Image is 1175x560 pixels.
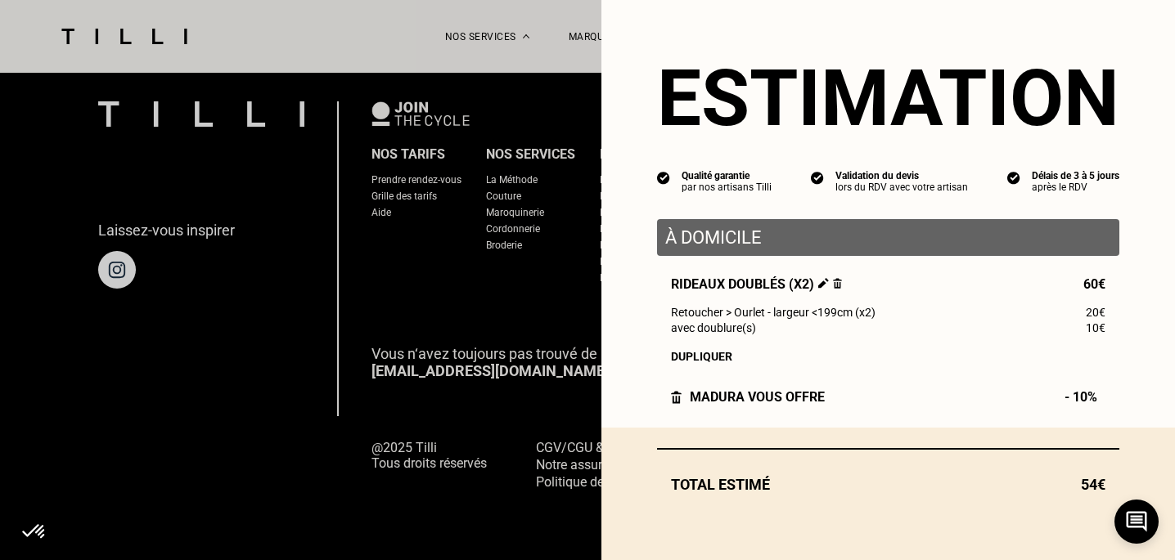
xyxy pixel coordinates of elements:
span: 54€ [1081,476,1105,493]
div: Qualité garantie [682,170,772,181]
div: après le RDV [1032,181,1119,193]
p: À domicile [665,227,1111,248]
div: Validation du devis [835,170,968,181]
img: icon list info [1007,170,1020,185]
div: lors du RDV avec votre artisan [835,181,968,193]
div: Dupliquer [671,350,1105,363]
section: Estimation [657,52,1119,144]
span: Rideaux doublés (x2) [671,276,842,292]
span: - 10% [1065,389,1105,405]
div: Madura vous offre [671,389,825,405]
span: avec doublure(s) [671,321,756,334]
div: par nos artisans Tilli [682,181,772,193]
span: 60€ [1083,276,1105,292]
img: Éditer [818,278,829,289]
span: 20€ [1086,306,1105,319]
img: icon list info [657,170,670,185]
div: Délais de 3 à 5 jours [1032,170,1119,181]
span: Retoucher > Ourlet - largeur <199cm (x2) [671,306,876,319]
img: Supprimer [833,278,842,289]
span: 10€ [1086,321,1105,334]
img: icon list info [811,170,824,185]
div: Total estimé [657,476,1119,493]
